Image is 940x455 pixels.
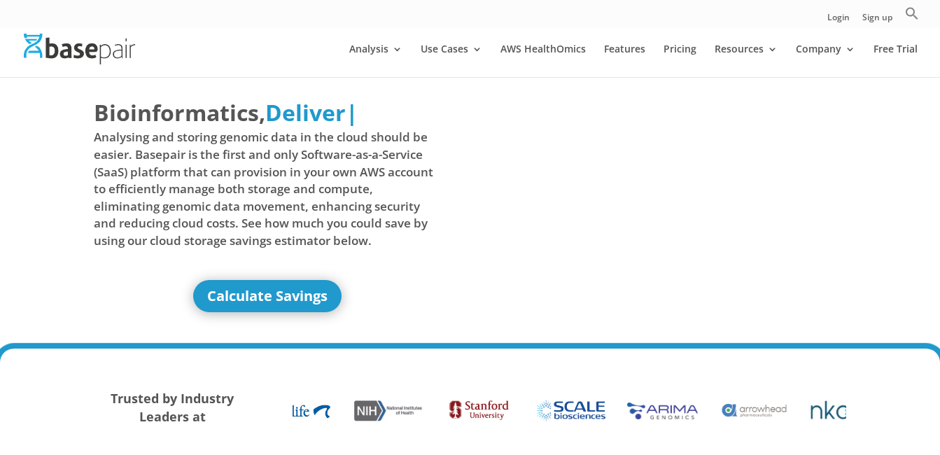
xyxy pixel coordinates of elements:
[604,44,645,77] a: Features
[349,44,402,77] a: Analysis
[905,6,919,28] a: Search Icon Link
[265,97,346,127] span: Deliver
[862,13,892,28] a: Sign up
[796,44,855,77] a: Company
[193,280,342,312] a: Calculate Savings
[481,97,827,291] iframe: Basepair - NGS Analysis Simplified
[905,6,919,20] svg: Search
[827,13,850,28] a: Login
[500,44,586,77] a: AWS HealthOmics
[664,44,696,77] a: Pricing
[24,34,135,64] img: Basepair
[421,44,482,77] a: Use Cases
[111,390,234,425] strong: Trusted by Industry Leaders at
[715,44,778,77] a: Resources
[94,129,440,249] span: Analysing and storing genomic data in the cloud should be easier. Basepair is the first and only ...
[346,97,358,127] span: |
[874,44,918,77] a: Free Trial
[94,97,265,129] span: Bioinformatics,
